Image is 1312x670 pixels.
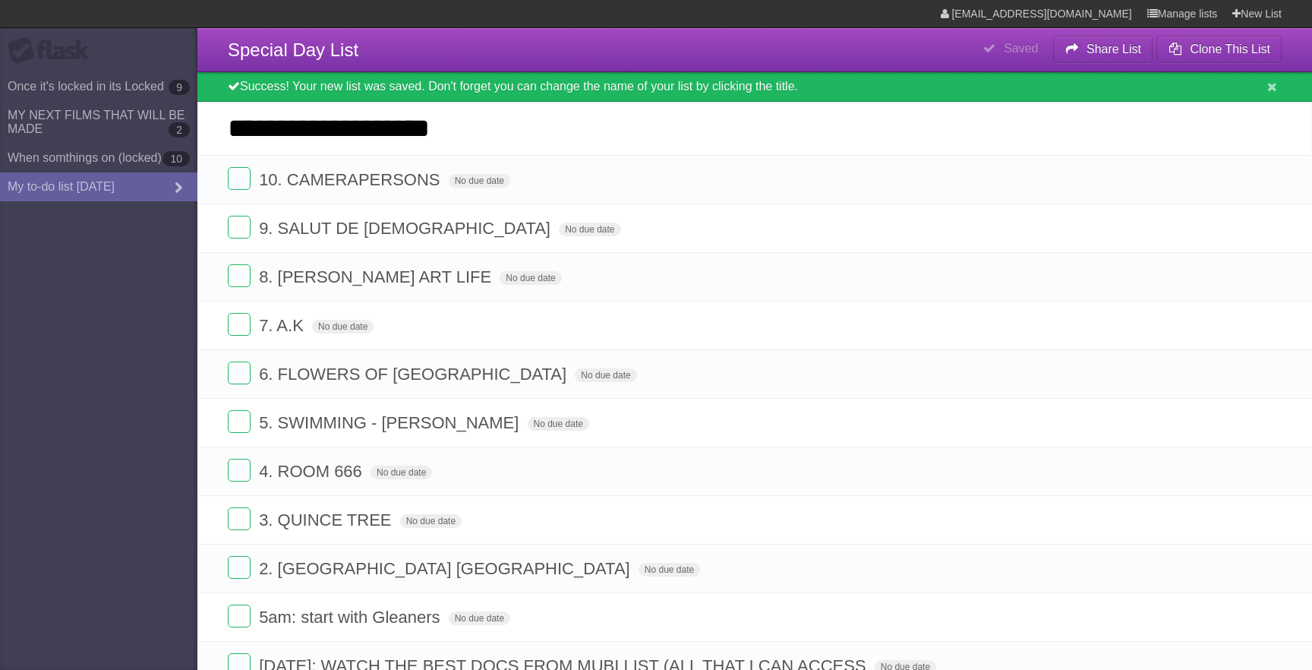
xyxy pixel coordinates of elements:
[259,267,495,286] span: 8. [PERSON_NAME] ART LIFE
[228,605,251,627] label: Done
[639,563,700,577] span: No due date
[1004,42,1038,55] b: Saved
[228,459,251,482] label: Done
[400,514,462,528] span: No due date
[228,556,251,579] label: Done
[259,170,443,189] span: 10. CAMERAPERSONS
[1190,43,1270,55] b: Clone This List
[1086,43,1141,55] b: Share List
[312,320,374,333] span: No due date
[259,608,443,627] span: 5am: start with Gleaners
[228,410,251,433] label: Done
[169,80,190,95] b: 9
[449,174,510,188] span: No due date
[8,37,99,65] div: Flask
[228,362,251,384] label: Done
[228,216,251,239] label: Done
[259,413,522,432] span: 5. SWIMMING - [PERSON_NAME]
[575,368,636,382] span: No due date
[228,264,251,287] label: Done
[228,313,251,336] label: Done
[1156,36,1282,63] button: Clone This List
[169,122,190,137] b: 2
[259,316,307,335] span: 7. A.K
[259,462,366,481] span: 4. ROOM 666
[197,72,1312,102] div: Success! Your new list was saved. Don't forget you can change the name of your list by clicking t...
[259,510,395,529] span: 3. QUINCE TREE
[228,40,358,60] span: Special Day List
[449,612,510,625] span: No due date
[162,151,190,166] b: 10
[259,219,554,238] span: 9. SALUT DE [DEMOGRAPHIC_DATA]
[528,417,589,431] span: No due date
[228,167,251,190] label: Done
[371,466,432,479] span: No due date
[1053,36,1153,63] button: Share List
[259,365,570,384] span: 6. FLOWERS OF [GEOGRAPHIC_DATA]
[228,507,251,530] label: Done
[259,559,634,578] span: 2. [GEOGRAPHIC_DATA] [GEOGRAPHIC_DATA]
[500,271,561,285] span: No due date
[559,223,620,236] span: No due date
